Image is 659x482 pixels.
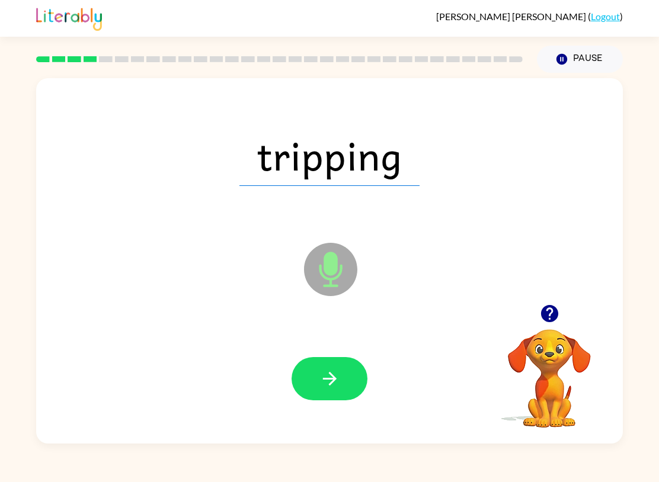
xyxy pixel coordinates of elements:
div: ( ) [436,11,623,22]
span: [PERSON_NAME] [PERSON_NAME] [436,11,588,22]
img: Literably [36,5,102,31]
span: tripping [239,124,420,186]
button: Pause [537,46,623,73]
a: Logout [591,11,620,22]
video: Your browser must support playing .mp4 files to use Literably. Please try using another browser. [490,311,609,429]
